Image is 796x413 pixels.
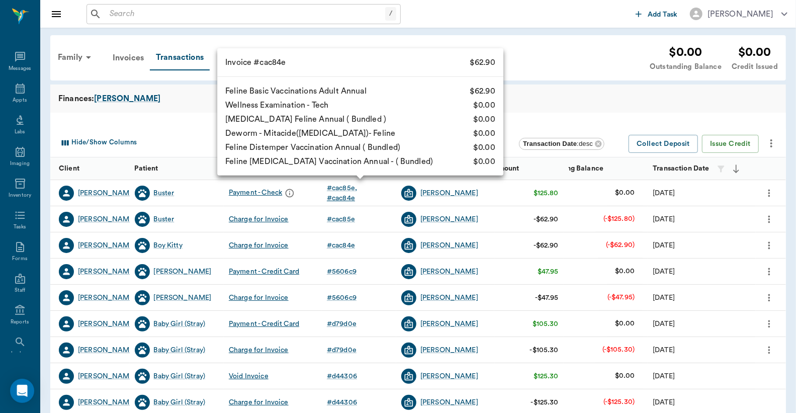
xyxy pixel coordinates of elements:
div: Appts [13,97,27,104]
div: [PERSON_NAME] [154,267,212,277]
div: [PERSON_NAME] [707,8,773,20]
div: Labs [15,128,25,136]
a: [PERSON_NAME] [78,371,136,381]
span: $62.90 [470,85,495,97]
a: #d44306 [327,397,361,407]
input: Search [106,7,385,21]
strong: Amount [493,165,519,172]
div: -$62.90 [534,214,559,224]
div: # cac85e [327,183,357,193]
button: more [763,135,780,152]
strong: Outstanding Balance [534,165,603,172]
div: Transaction Date:desc [519,138,604,150]
td: (-$47.95) [599,284,643,311]
a: [PERSON_NAME] [78,345,136,355]
div: # 5606c9 [327,293,357,303]
a: [PERSON_NAME] [420,240,478,251]
a: Baby Girl (Stray) [154,397,206,407]
span: Feline Distemper Vaccination Annual ( Bundled) [225,141,400,153]
a: Baby Girl (Stray) [154,371,206,381]
div: # d44306 [327,371,357,381]
div: Credit Issued [732,61,778,72]
div: [PERSON_NAME] [420,293,478,303]
div: # cac85e [327,214,355,224]
a: Buster [154,188,174,198]
a: [PERSON_NAME] [420,397,478,407]
div: [PERSON_NAME] [78,397,136,407]
span: [MEDICAL_DATA] Feline Annual ( Bundled ) [225,113,386,125]
div: Payment - Check [229,186,297,201]
span: $0.00 [473,127,495,139]
td: $0.00 [607,258,643,285]
button: more [761,289,777,306]
span: $0.00 [473,113,495,125]
strong: Transaction Date [653,165,709,172]
a: [PERSON_NAME] [420,319,478,329]
a: Transactions [150,45,210,70]
div: Staff [15,287,25,294]
button: Add Task [632,5,682,23]
button: Close drawer [46,4,66,24]
span: Feline [MEDICAL_DATA] Vaccination Annual - ( Bundled) [225,155,433,168]
div: 12/13/24 [653,267,675,277]
div: Payment - Credit Card [229,319,299,329]
a: Buster [154,214,174,224]
div: / [385,7,396,21]
div: Family [52,45,101,69]
div: -$105.30 [530,345,559,355]
div: Reports [11,318,29,326]
button: message [282,186,297,201]
div: Boy Kitty [154,240,183,251]
div: [PERSON_NAME] [78,267,136,277]
div: 10/23/24 [653,397,675,407]
span: $0.00 [473,99,495,111]
a: [PERSON_NAME] [420,371,478,381]
div: [PERSON_NAME] [154,293,212,303]
div: [PERSON_NAME] [78,188,136,198]
div: # d79d0e [327,345,357,355]
div: Void Invoice [229,371,269,381]
b: Transaction Date [523,140,577,147]
div: Charge for Invoice [229,214,289,224]
div: # cac84e [327,240,355,251]
a: [PERSON_NAME] [420,267,478,277]
div: Charge for Invoice [229,397,289,407]
a: [PERSON_NAME] [78,214,136,224]
div: Baby Girl (Stray) [154,345,206,355]
a: #cac84e [327,193,359,203]
div: [PERSON_NAME] [78,293,136,303]
div: 08/29/25 [653,188,675,198]
button: more [761,211,777,228]
div: Inventory [9,192,31,199]
div: $0.00 [650,43,722,61]
a: [PERSON_NAME] [94,93,160,105]
span: Invoice # cac84e [225,56,286,68]
a: [PERSON_NAME] [420,214,478,224]
a: [PERSON_NAME] [78,240,136,251]
div: Invoices [107,46,150,70]
div: [PERSON_NAME] [420,345,478,355]
a: #cac85e [327,214,359,224]
td: $0.00 [607,180,643,206]
span: $0.00 [473,155,495,168]
td: (-$62.90) [598,232,643,259]
a: #d79d0e [327,319,361,329]
button: Issue Credit [702,135,759,153]
button: [PERSON_NAME] [682,5,795,23]
td: (-$125.80) [595,206,643,232]
div: 08/29/25 [653,214,675,224]
button: Collect Deposit [629,135,698,153]
button: more [761,263,777,280]
button: more [761,315,777,333]
span: Deworm - Mitacide([MEDICAL_DATA])- Feline [225,127,395,139]
div: Messages [9,65,32,72]
div: Charge for Invoice [229,293,289,303]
